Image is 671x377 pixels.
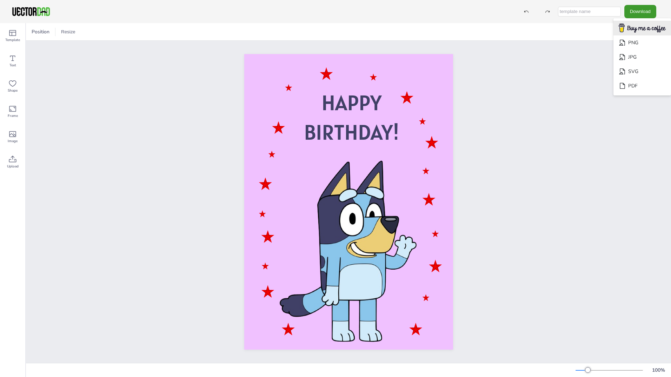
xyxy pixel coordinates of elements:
[304,119,399,146] span: BIRTHDAY!
[613,50,671,64] li: JPG
[614,21,670,35] img: buymecoffee.png
[650,367,667,373] div: 100 %
[30,28,51,35] span: Position
[8,138,18,144] span: Image
[8,113,18,119] span: Frame
[9,62,16,68] span: Text
[11,6,51,17] img: VectorDad-1.png
[613,64,671,79] li: SVG
[613,35,671,50] li: PNG
[5,37,20,43] span: Template
[624,5,656,18] button: Download
[613,18,671,96] ul: Download
[7,164,19,169] span: Upload
[58,26,78,38] button: Resize
[321,89,381,116] span: HAPPY
[558,7,621,16] input: template name
[8,88,18,93] span: Shape
[613,79,671,93] li: PDF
